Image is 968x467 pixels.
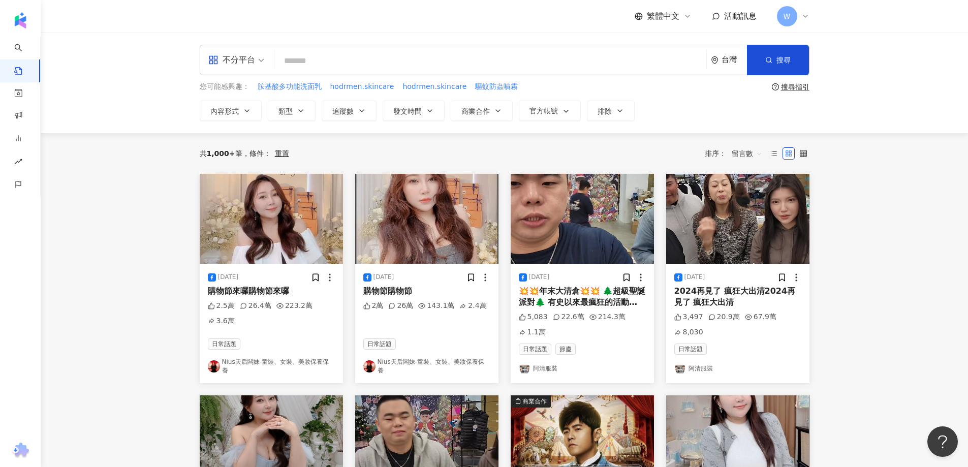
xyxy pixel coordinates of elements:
div: 2024再見了 瘋狂大出清2024再見了 瘋狂大出清 [674,286,801,308]
div: 223.2萬 [276,301,313,311]
button: 發文時間 [383,101,445,121]
span: 搜尋 [776,56,791,64]
span: W [784,11,791,22]
span: hodrmen.skincare [330,82,394,92]
div: [DATE] [684,273,705,282]
span: question-circle [772,83,779,90]
div: 排序： [705,145,768,162]
button: 類型 [268,101,316,121]
span: 驅蚊防蟲噴霧 [475,82,518,92]
div: 搜尋指引 [781,83,809,91]
span: 1,000+ [207,149,235,158]
a: KOL Avatar阿清服裝 [519,363,646,375]
img: post-image [666,174,809,264]
div: 2.5萬 [208,301,235,311]
a: KOL Avatar阿清服裝 [674,363,801,375]
button: hodrmen.skincare [330,81,395,92]
img: logo icon [12,12,28,28]
span: 日常話題 [208,338,240,350]
span: 排除 [598,107,612,115]
div: 214.3萬 [589,312,626,322]
div: 購物節來囉購物節來囉 [208,286,335,297]
span: 日常話題 [674,344,707,355]
img: KOL Avatar [519,363,531,375]
div: 143.1萬 [418,301,454,311]
iframe: Help Scout Beacon - Open [927,426,958,457]
span: 您可能感興趣： [200,82,249,92]
span: 類型 [278,107,293,115]
div: 5,083 [519,312,548,322]
button: 內容形式 [200,101,262,121]
span: 繁體中文 [647,11,679,22]
span: 活動訊息 [724,11,757,21]
div: 20.9萬 [708,312,740,322]
div: [DATE] [218,273,239,282]
img: KOL Avatar [363,360,376,372]
a: KOL AvatarNius天后闆妹-童裝、女裝、美妝保養保養 [208,358,335,375]
span: environment [711,56,719,64]
img: post-image [511,174,654,264]
span: 商業合作 [461,107,490,115]
div: 商業合作 [522,396,547,407]
div: 1.1萬 [519,327,546,337]
button: 胺基酸多功能洗面乳 [257,81,322,92]
img: KOL Avatar [208,360,220,372]
span: 條件 ： [242,149,271,158]
span: 日常話題 [519,344,551,355]
span: 內容形式 [210,107,239,115]
a: KOL AvatarNius天后闆妹-童裝、女裝、美妝保養保養 [363,358,490,375]
div: 22.6萬 [553,312,584,322]
span: 官方帳號 [529,107,558,115]
div: 26萬 [388,301,413,311]
button: 商業合作 [451,101,513,121]
span: 追蹤數 [332,107,354,115]
img: post-image [355,174,498,264]
div: 3,497 [674,312,703,322]
button: 官方帳號 [519,101,581,121]
span: 日常話題 [363,338,396,350]
div: [DATE] [529,273,550,282]
span: rise [14,151,22,174]
button: 排除 [587,101,635,121]
span: 節慶 [555,344,576,355]
div: 8,030 [674,327,703,337]
span: 發文時間 [393,107,422,115]
div: [DATE] [373,273,394,282]
a: search [14,37,35,76]
div: 台灣 [722,55,747,64]
button: 搜尋 [747,45,809,75]
button: 追蹤數 [322,101,377,121]
div: 2.4萬 [459,301,486,311]
div: 3.6萬 [208,316,235,326]
span: 留言數 [732,145,762,162]
div: 2萬 [363,301,384,311]
img: KOL Avatar [674,363,686,375]
div: 重置 [275,149,289,158]
span: appstore [208,55,218,65]
button: 驅蚊防蟲噴霧 [475,81,518,92]
div: 共 筆 [200,149,242,158]
img: post-image [200,174,343,264]
div: 購物節購物節 [363,286,490,297]
div: 💥💥年末大清倉💥💥 🌲超級聖誕派對🌲 有史以來最瘋狂的活動💥💥年末大清倉💥💥 🌲超級聖誕派對🌲 有史以來最瘋狂的活動 [519,286,646,308]
img: chrome extension [11,443,30,459]
button: hodrmen.skincare [402,81,467,92]
span: 胺基酸多功能洗面乳 [258,82,322,92]
span: hodrmen.skincare [402,82,466,92]
div: 26.4萬 [240,301,271,311]
div: 67.9萬 [745,312,776,322]
div: 不分平台 [208,52,255,68]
